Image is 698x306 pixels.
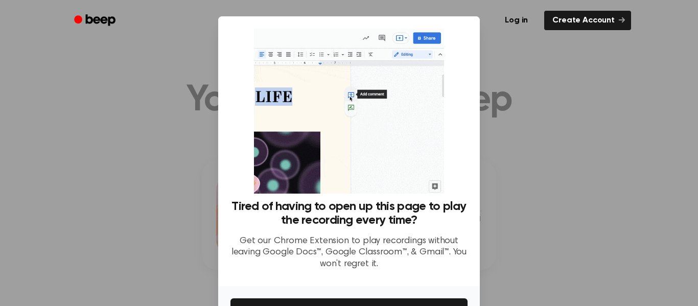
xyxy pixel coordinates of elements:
a: Create Account [544,11,631,30]
h3: Tired of having to open up this page to play the recording every time? [230,200,468,227]
a: Beep [67,11,125,31]
a: Log in [495,9,538,32]
img: Beep extension in action [254,29,444,194]
p: Get our Chrome Extension to play recordings without leaving Google Docs™, Google Classroom™, & Gm... [230,236,468,270]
